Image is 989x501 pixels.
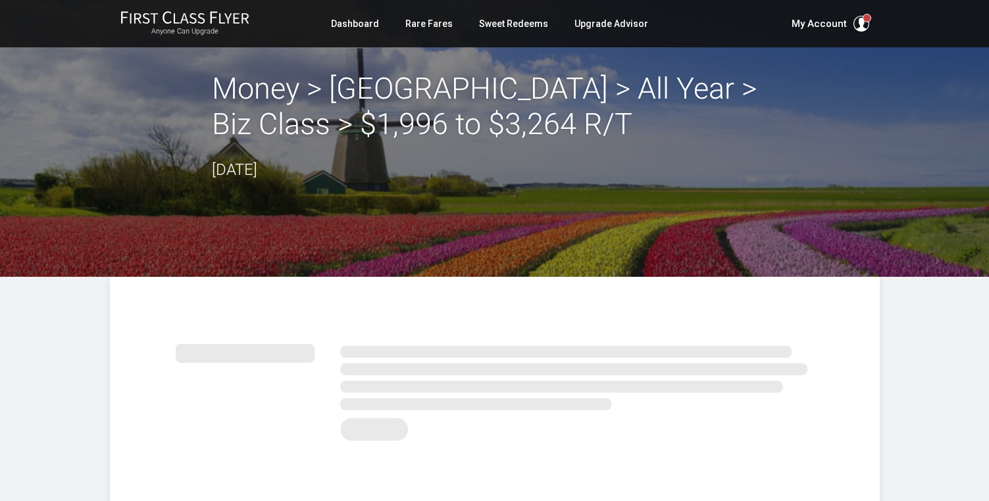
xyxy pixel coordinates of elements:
img: First Class Flyer [120,11,249,24]
a: Sweet Redeems [479,12,548,36]
time: [DATE] [212,160,257,179]
a: First Class FlyerAnyone Can Upgrade [120,11,249,37]
img: summary.svg [176,329,814,448]
span: My Account [792,16,847,32]
h2: Money > [GEOGRAPHIC_DATA] > All Year > Biz Class > $1,996 to $3,264 R/T [212,71,778,142]
a: Rare Fares [405,12,453,36]
a: Upgrade Advisor [574,12,648,36]
a: Dashboard [331,12,379,36]
small: Anyone Can Upgrade [120,27,249,36]
button: My Account [792,16,869,32]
